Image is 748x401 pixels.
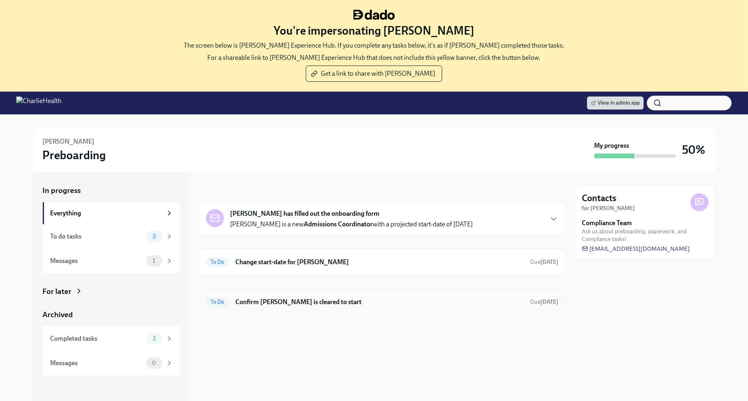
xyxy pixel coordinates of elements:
[531,259,559,265] span: Due
[591,99,640,107] span: View in admin app
[148,258,160,264] span: 1
[43,185,180,196] a: In progress
[541,298,559,305] strong: [DATE]
[43,286,72,297] div: For later
[682,142,706,157] h3: 50%
[236,298,524,307] h6: Confirm [PERSON_NAME] is cleared to start
[594,141,630,150] strong: My progress
[184,41,564,50] p: The screen below is [PERSON_NAME] Experience Hub. If you complete any tasks below, it's as if [PE...
[206,259,229,265] span: To Do
[43,351,180,375] a: Messages0
[43,326,180,351] a: Completed tasks2
[587,96,644,110] a: View in admin app
[306,66,442,82] button: Get a link to share with [PERSON_NAME]
[199,185,237,196] div: In progress
[43,309,180,320] a: Archived
[582,192,617,204] h4: Contacts
[531,298,559,306] span: October 19th, 2025 08:00
[50,359,143,368] div: Messages
[236,258,524,267] h6: Change start-date for [PERSON_NAME]
[50,256,143,265] div: Messages
[582,219,632,228] strong: Compliance Team
[43,137,95,146] h6: [PERSON_NAME]
[274,23,474,38] h3: You're impersonating [PERSON_NAME]
[148,233,160,239] span: 2
[313,70,435,78] span: Get a link to share with [PERSON_NAME]
[206,299,229,305] span: To Do
[147,360,161,366] span: 0
[16,96,61,110] img: CharlieHealth
[50,232,143,241] div: To do tasks
[582,245,690,253] a: [EMAIL_ADDRESS][DOMAIN_NAME]
[230,209,380,218] strong: [PERSON_NAME] has filled out the onboarding form
[531,258,559,266] span: October 13th, 2025 08:00
[50,334,143,343] div: Completed tasks
[582,205,635,212] strong: for [PERSON_NAME]
[353,10,395,20] img: dado
[43,286,180,297] a: For later
[50,209,162,218] div: Everything
[582,228,709,243] span: Ask us about preboarding, paperwork, and Compliance tasks!
[531,298,559,305] span: Due
[43,148,106,162] h3: Preboarding
[304,220,373,228] strong: Admissions Coordinator
[43,224,180,249] a: To do tasks2
[541,259,559,265] strong: [DATE]
[43,249,180,273] a: Messages1
[230,220,473,229] p: [PERSON_NAME] is a new with a projected start-date of [DATE]
[208,53,541,62] p: For a shareable link to [PERSON_NAME] Experience Hub that does not include this yellow banner, cl...
[43,202,180,224] a: Everything
[148,335,160,342] span: 2
[206,296,559,309] a: To DoConfirm [PERSON_NAME] is cleared to startDue[DATE]
[206,256,559,269] a: To DoChange start-date for [PERSON_NAME]Due[DATE]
